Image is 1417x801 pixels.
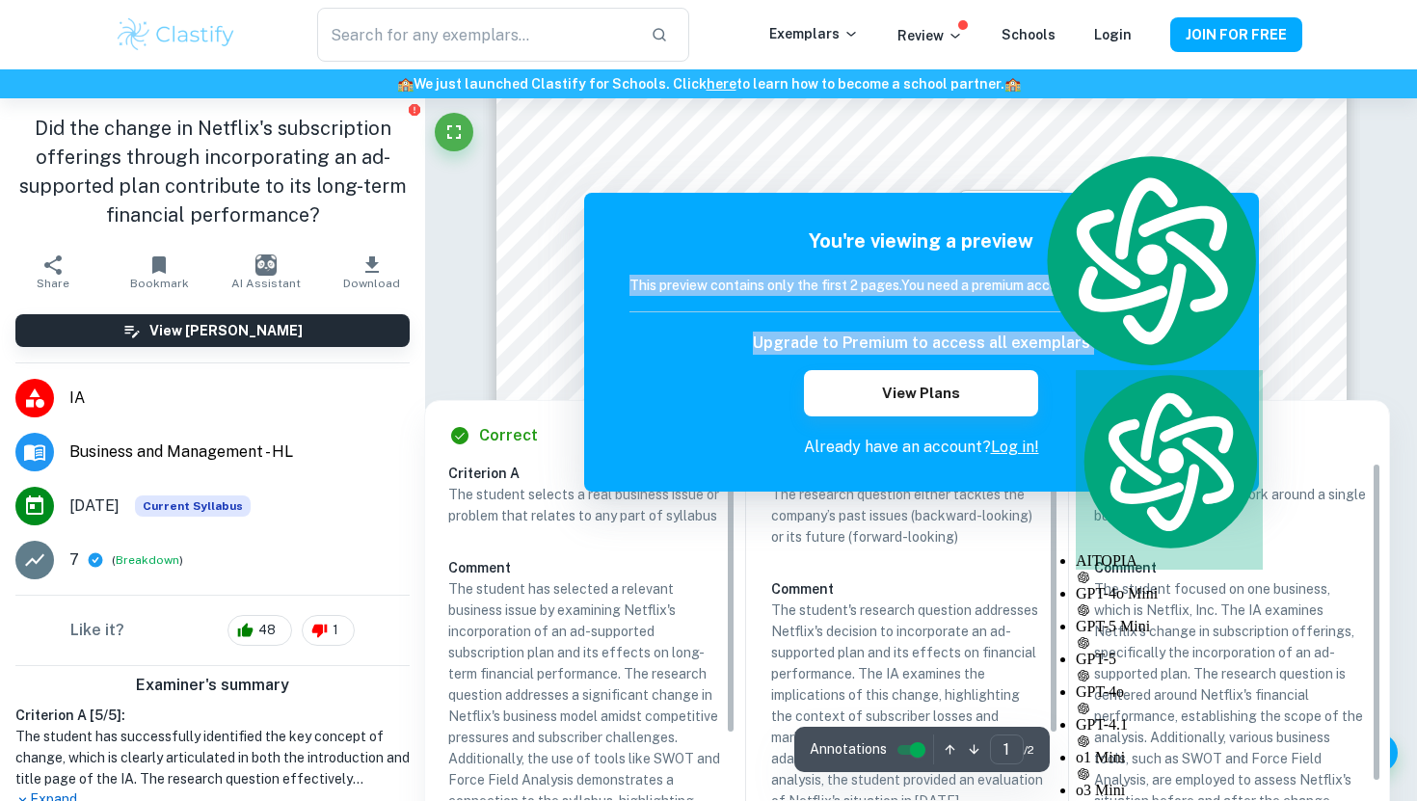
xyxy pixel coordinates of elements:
[1076,635,1091,651] img: gpt-black.svg
[8,674,417,697] h6: Examiner's summary
[322,621,349,640] span: 1
[629,436,1214,459] p: Already have an account?
[448,557,720,578] h6: Comment
[106,245,212,299] button: Bookmark
[15,705,410,726] h6: Criterion A [ 5 / 5 ]:
[112,551,183,570] span: ( )
[149,320,303,341] h6: View [PERSON_NAME]
[1076,570,1263,602] div: GPT-4o Mini
[343,277,400,290] span: Download
[116,551,179,569] button: Breakdown
[1076,370,1263,570] div: AITOPIA
[15,114,410,229] h1: Did the change in Netflix's subscription offerings through incorporating an ad-supported plan con...
[897,25,963,46] p: Review
[319,245,425,299] button: Download
[435,113,473,151] button: Fullscreen
[1076,668,1263,701] div: GPT-4o
[213,245,319,299] button: AI Assistant
[227,615,292,646] div: 48
[255,254,277,276] img: AI Assistant
[1076,734,1091,749] img: gpt-black.svg
[1037,150,1263,370] img: logo.svg
[69,494,120,518] span: [DATE]
[1076,701,1091,716] img: gpt-black.svg
[317,8,635,62] input: Search for any exemplars...
[248,621,286,640] span: 48
[135,495,251,517] span: Current Syllabus
[69,548,79,572] p: 7
[1076,766,1091,782] img: gpt-black.svg
[1004,76,1021,92] span: 🏫
[1076,701,1263,734] div: GPT-4.1
[407,102,421,117] button: Report issue
[991,438,1039,456] a: Log in!
[629,227,1214,255] h5: You're viewing a preview
[1094,27,1132,42] a: Login
[4,73,1413,94] h6: We just launched Clastify for Schools. Click to learn how to become a school partner.
[769,23,859,44] p: Exemplars
[448,463,735,484] h6: Criterion A
[70,619,124,642] h6: Like it?
[15,726,410,789] h1: The student has successfully identified the key concept of change, which is clearly articulated i...
[1076,734,1263,766] div: o1 Mini
[1076,370,1263,552] img: logo.svg
[810,739,887,760] span: Annotations
[231,277,301,290] span: AI Assistant
[771,484,1043,547] p: The research question either tackles the company’s past issues (backward-looking) or its future (...
[1076,602,1263,635] div: GPT-5 Mini
[135,495,251,517] div: This exemplar is based on the current syllabus. Feel free to refer to it for inspiration/ideas wh...
[1076,635,1263,668] div: GPT-5
[707,76,736,92] a: here
[1002,27,1056,42] a: Schools
[397,76,414,92] span: 🏫
[69,387,410,410] span: IA
[1024,741,1034,759] span: / 2
[1076,570,1091,585] img: gpt-black.svg
[69,441,410,464] span: Business and Management - HL
[804,370,1037,416] button: View Plans
[37,277,69,290] span: Share
[1076,766,1263,799] div: o3 Mini
[1076,602,1091,618] img: gpt-black.svg
[1170,17,1302,52] button: JOIN FOR FREE
[629,275,1214,296] h6: This preview contains only the first 2 pages. You need a premium account to view this exemplar.
[130,277,189,290] span: Bookmark
[302,615,355,646] div: 1
[448,484,720,526] p: The student selects a real business issue or problem that relates to any part of syllabus
[1076,668,1091,683] img: gpt-black.svg
[15,314,410,347] button: View [PERSON_NAME]
[753,332,1090,355] h6: Upgrade to Premium to access all exemplars
[959,191,1064,235] button: Ask Clai
[479,424,538,447] h6: Correct
[771,578,1043,600] h6: Comment
[115,15,237,54] img: Clastify logo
